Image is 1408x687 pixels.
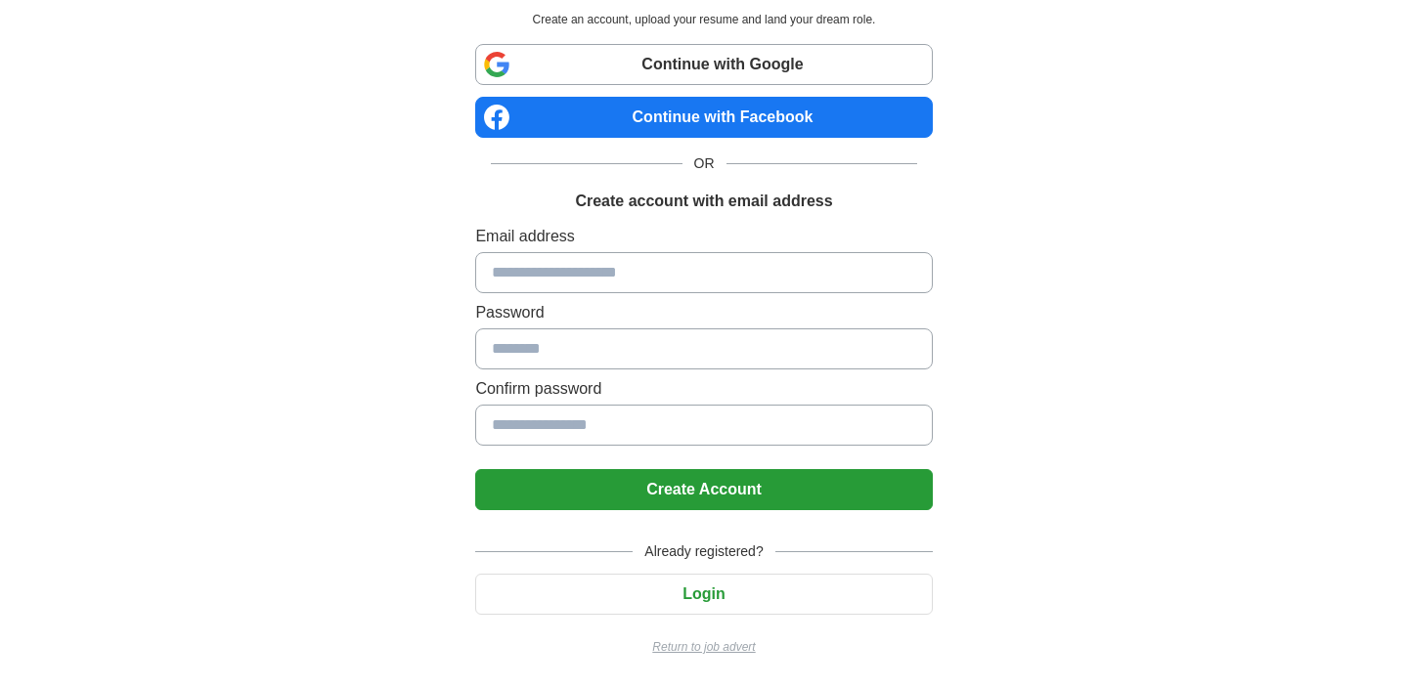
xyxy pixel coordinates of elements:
[475,469,932,510] button: Create Account
[633,541,774,562] span: Already registered?
[475,574,932,615] button: Login
[682,153,726,174] span: OR
[475,97,932,138] a: Continue with Facebook
[475,638,932,656] a: Return to job advert
[475,301,932,324] label: Password
[475,225,932,248] label: Email address
[475,377,932,401] label: Confirm password
[575,190,832,213] h1: Create account with email address
[475,585,932,602] a: Login
[475,44,932,85] a: Continue with Google
[479,11,928,28] p: Create an account, upload your resume and land your dream role.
